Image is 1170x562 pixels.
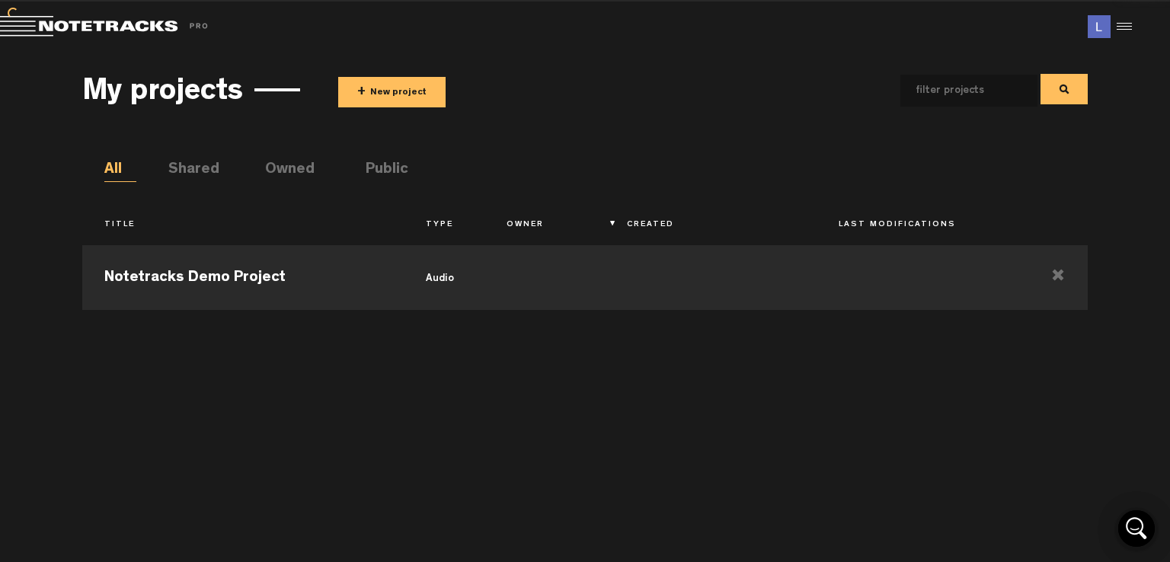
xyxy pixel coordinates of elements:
th: Owner [484,212,606,238]
img: ACg8ocJLGHqLPKOZ2GHgroFEhP4_DrlfJERB6AOyxXS0TFZWCUZ8cf8=s96-c [1088,15,1111,38]
span: + [357,84,366,101]
td: Notetracks Demo Project [82,241,404,310]
button: +New project [338,77,446,107]
li: Shared [168,159,200,182]
li: Owned [265,159,297,182]
div: Open Intercom Messenger [1118,510,1155,547]
input: filter projects [900,75,1013,107]
th: Last Modifications [817,212,1028,238]
li: Public [366,159,398,182]
td: audio [404,241,484,310]
th: Created [605,212,816,238]
th: Title [82,212,404,238]
li: All [104,159,136,182]
h3: My projects [82,77,243,110]
th: Type [404,212,484,238]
